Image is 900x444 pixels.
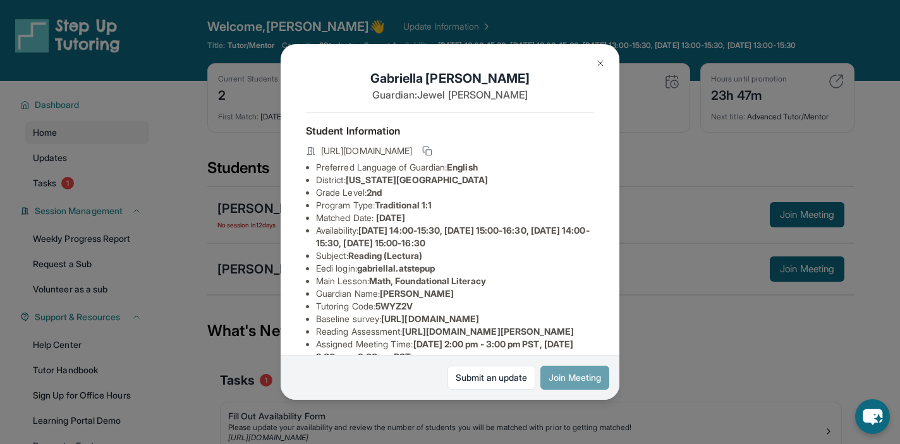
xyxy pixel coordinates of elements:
[321,145,412,157] span: [URL][DOMAIN_NAME]
[306,69,594,87] h1: Gabriella [PERSON_NAME]
[381,313,479,324] span: [URL][DOMAIN_NAME]
[306,123,594,138] h4: Student Information
[316,325,594,338] li: Reading Assessment :
[316,249,594,262] li: Subject :
[316,224,594,249] li: Availability:
[369,275,486,286] span: Math, Foundational Literacy
[316,275,594,287] li: Main Lesson :
[367,187,382,198] span: 2nd
[316,339,573,362] span: [DATE] 2:00 pm - 3:00 pm PST, [DATE] 2:00 pm - 3:00 pm PST
[316,225,590,248] span: [DATE] 14:00-15:30, [DATE] 15:00-16:30, [DATE] 14:00-15:30, [DATE] 15:00-16:30
[316,199,594,212] li: Program Type:
[316,186,594,199] li: Grade Level:
[316,174,594,186] li: District:
[376,212,405,223] span: [DATE]
[316,212,594,224] li: Matched Date:
[346,174,489,185] span: [US_STATE][GEOGRAPHIC_DATA]
[380,288,454,299] span: [PERSON_NAME]
[375,200,432,210] span: Traditional 1:1
[402,326,574,337] span: [URL][DOMAIN_NAME][PERSON_NAME]
[420,143,435,159] button: Copy link
[447,162,478,172] span: English
[316,300,594,313] li: Tutoring Code :
[316,161,594,174] li: Preferred Language of Guardian:
[316,313,594,325] li: Baseline survey :
[447,366,535,390] a: Submit an update
[306,87,594,102] p: Guardian: Jewel [PERSON_NAME]
[316,262,594,275] li: Eedi login :
[348,250,422,261] span: Reading (Lectura)
[855,399,890,434] button: chat-button
[316,338,594,363] li: Assigned Meeting Time :
[357,263,435,273] span: gabriellal.atstepup
[540,366,609,390] button: Join Meeting
[375,301,413,311] span: 5WYZ2V
[316,287,594,300] li: Guardian Name :
[595,58,605,68] img: Close Icon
